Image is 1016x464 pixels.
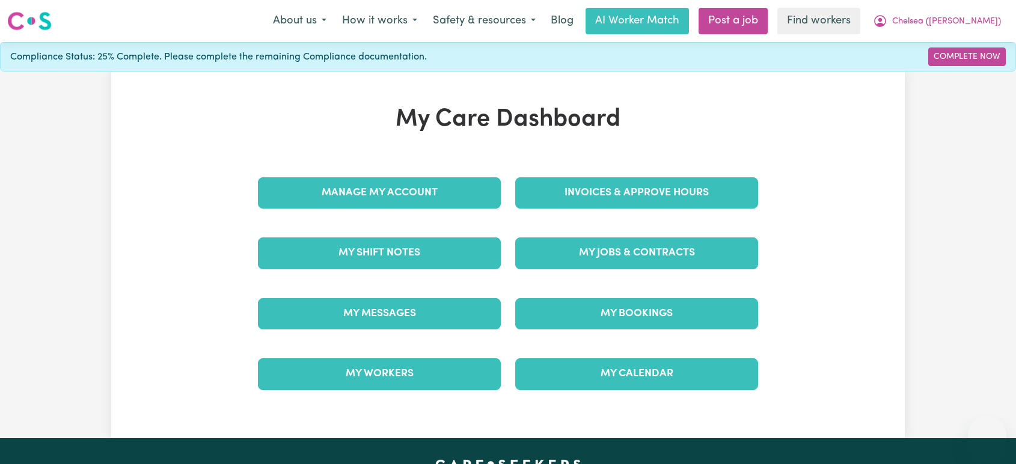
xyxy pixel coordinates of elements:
[258,177,501,209] a: Manage My Account
[892,15,1001,28] span: Chelsea ([PERSON_NAME])
[515,298,758,329] a: My Bookings
[258,358,501,389] a: My Workers
[7,7,52,35] a: Careseekers logo
[543,8,581,34] a: Blog
[515,177,758,209] a: Invoices & Approve Hours
[258,237,501,269] a: My Shift Notes
[865,8,1009,34] button: My Account
[7,10,52,32] img: Careseekers logo
[777,8,860,34] a: Find workers
[334,8,425,34] button: How it works
[968,416,1006,454] iframe: Button to launch messaging window
[265,8,334,34] button: About us
[586,8,689,34] a: AI Worker Match
[515,358,758,389] a: My Calendar
[515,237,758,269] a: My Jobs & Contracts
[258,298,501,329] a: My Messages
[251,105,765,134] h1: My Care Dashboard
[699,8,768,34] a: Post a job
[928,47,1006,66] a: Complete Now
[425,8,543,34] button: Safety & resources
[10,50,427,64] span: Compliance Status: 25% Complete. Please complete the remaining Compliance documentation.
